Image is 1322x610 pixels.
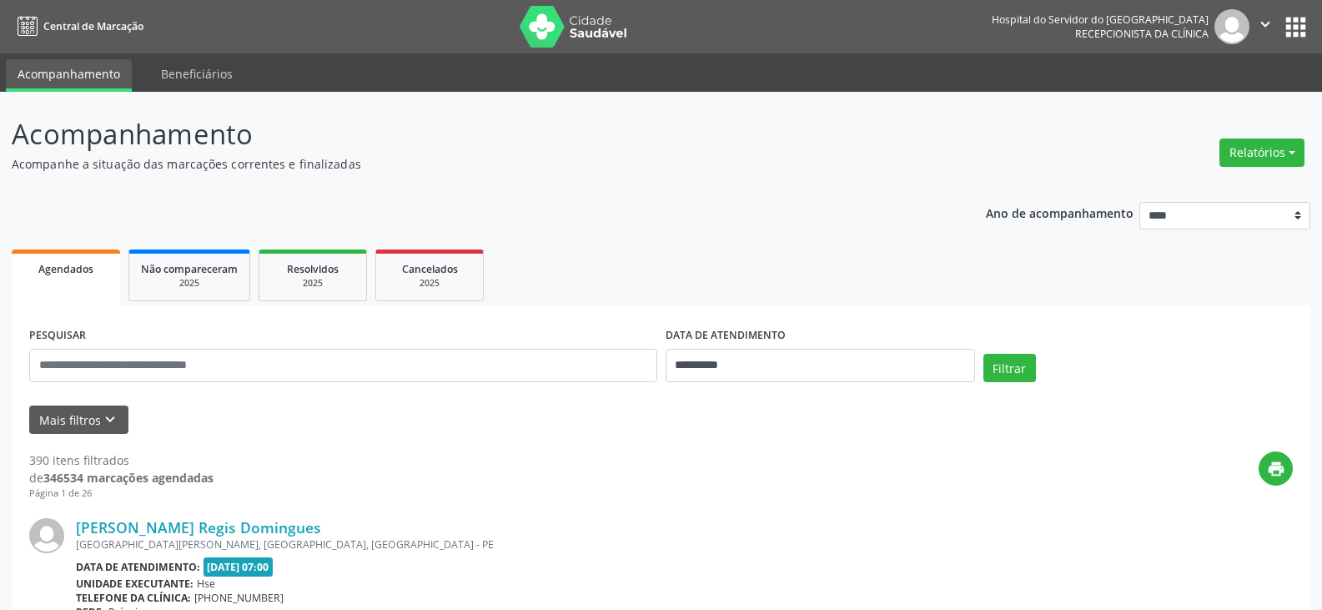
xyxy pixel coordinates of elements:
[1249,9,1281,44] button: 
[1259,451,1293,486] button: print
[141,277,238,290] div: 2025
[194,591,284,605] span: [PHONE_NUMBER]
[76,591,191,605] b: Telefone da clínica:
[388,277,471,290] div: 2025
[76,518,321,537] a: [PERSON_NAME] Regis Domingues
[1256,15,1274,33] i: 
[29,323,86,349] label: PESQUISAR
[29,469,214,486] div: de
[76,577,194,591] b: Unidade executante:
[666,323,786,349] label: DATA DE ATENDIMENTO
[29,406,128,435] button: Mais filtroskeyboard_arrow_down
[12,13,143,40] a: Central de Marcação
[204,557,274,577] span: [DATE] 07:00
[986,202,1134,223] p: Ano de acompanhamento
[29,518,64,553] img: img
[287,262,339,276] span: Resolvidos
[29,486,214,501] div: Página 1 de 26
[43,470,214,486] strong: 346534 marcações agendadas
[12,113,921,155] p: Acompanhamento
[43,19,143,33] span: Central de Marcação
[271,277,354,290] div: 2025
[197,577,215,591] span: Hse
[992,13,1209,27] div: Hospital do Servidor do [GEOGRAPHIC_DATA]
[149,59,244,88] a: Beneficiários
[101,411,119,429] i: keyboard_arrow_down
[6,59,132,92] a: Acompanhamento
[12,155,921,173] p: Acompanhe a situação das marcações correntes e finalizadas
[1219,139,1304,167] button: Relatórios
[38,262,93,276] span: Agendados
[402,262,458,276] span: Cancelados
[983,354,1036,382] button: Filtrar
[1267,460,1285,478] i: print
[29,451,214,469] div: 390 itens filtrados
[141,262,238,276] span: Não compareceram
[1075,27,1209,41] span: Recepcionista da clínica
[1281,13,1310,42] button: apps
[1214,9,1249,44] img: img
[76,537,1043,552] div: [GEOGRAPHIC_DATA][PERSON_NAME], [GEOGRAPHIC_DATA], [GEOGRAPHIC_DATA] - PE
[76,560,200,574] b: Data de atendimento:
